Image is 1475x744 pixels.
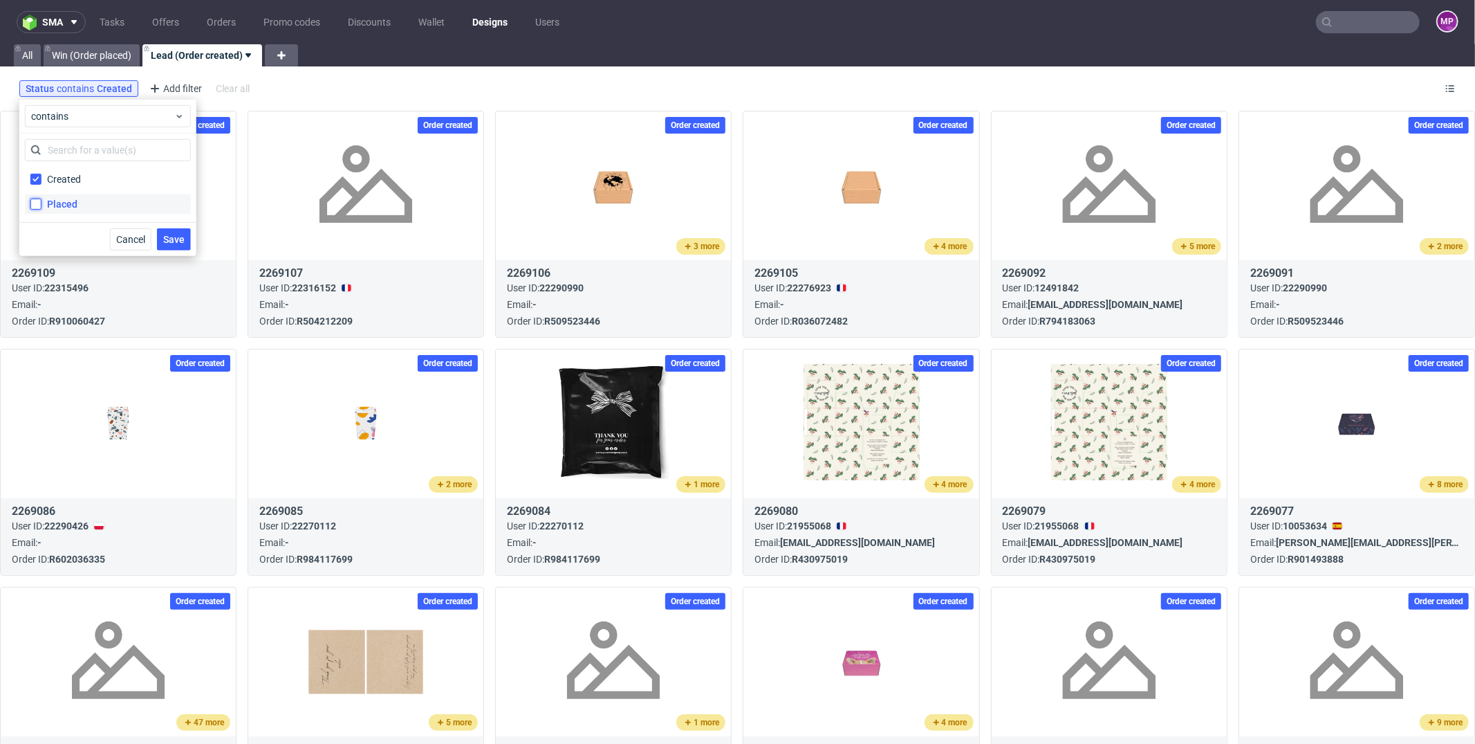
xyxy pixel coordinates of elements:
[97,83,132,94] div: Created
[676,238,725,255] button: 3 more
[12,281,44,295] div: User ID:
[507,281,539,295] div: User ID:
[555,153,671,219] img: version_two_editor_design
[1276,298,1463,311] div: -
[60,602,176,718] img: no_design.png
[919,358,968,369] span: Order created
[804,153,920,219] img: version_two_editor_design
[259,519,292,533] div: User ID:
[1051,126,1167,242] img: no_design.png
[429,714,478,731] button: 5 more
[539,520,584,532] span: 22270112
[1035,282,1079,293] span: 12491842
[259,506,303,517] a: 2269085
[1167,358,1216,369] span: Order created
[1003,266,1046,280] span: 2269092
[1028,537,1183,548] span: [EMAIL_ADDRESS][DOMAIN_NAME]
[44,44,140,66] a: Win (Order placed)
[804,629,920,695] img: version_two_editor_design
[176,120,225,131] span: Order created
[144,78,205,100] div: Add filter
[1438,12,1457,31] figcaption: MP
[1003,314,1040,328] div: Order ID:
[925,238,974,255] button: 4 more
[1250,519,1283,533] div: User ID:
[176,596,225,607] span: Order created
[1414,358,1463,369] span: Order created
[259,536,285,550] div: Email:
[507,536,532,550] div: Email:
[12,505,55,518] span: 2269086
[429,476,478,493] button: 2 more
[47,197,77,211] div: Placed
[37,536,225,550] div: -
[423,596,472,607] span: Order created
[259,298,285,311] div: Email:
[507,506,550,517] a: 2269084
[1250,281,1283,295] div: User ID:
[157,228,191,251] button: Save
[292,520,336,532] span: 22270112
[163,235,185,244] span: Save
[1250,266,1294,280] span: 2269091
[308,391,424,457] img: version_two_editor_design.png
[1299,602,1415,718] img: no_design.png
[91,11,133,33] a: Tasks
[12,314,49,328] div: Order ID:
[780,537,935,548] span: [EMAIL_ADDRESS][DOMAIN_NAME]
[1040,316,1096,327] a: R794183063
[12,266,55,280] span: 2269109
[49,316,105,327] a: R910060427
[1003,506,1046,517] a: 2269079
[925,714,974,731] button: 4 more
[116,235,145,244] span: Cancel
[539,282,584,293] span: 22290990
[919,596,968,607] span: Order created
[754,519,787,533] div: User ID:
[1172,238,1221,255] button: 5 more
[1051,364,1167,480] img: version_two_editor_design.png
[1003,519,1035,533] div: User ID:
[792,316,848,327] a: R036072482
[47,172,81,186] div: Created
[259,268,303,279] a: 2269107
[42,17,63,27] span: sma
[754,506,798,517] a: 2269080
[17,11,86,33] button: sma
[1250,506,1294,517] a: 2269077
[423,358,472,369] span: Order created
[754,314,792,328] div: Order ID:
[544,554,600,565] a: R984117699
[285,536,472,550] div: -
[507,519,539,533] div: User ID:
[308,629,424,694] img: version_two_editor_design.png
[792,554,848,565] a: R430975019
[544,316,600,327] a: R509523446
[754,552,792,566] div: Order ID:
[532,536,720,550] div: -
[507,505,550,518] span: 2269084
[1172,476,1221,493] button: 4 more
[1003,281,1035,295] div: User ID:
[259,314,297,328] div: Order ID:
[804,364,920,480] img: version_two_editor_design.png
[1040,554,1096,565] a: R430975019
[1288,554,1344,565] a: R901493888
[1003,552,1040,566] div: Order ID:
[754,266,798,280] span: 2269105
[1003,505,1046,518] span: 2269079
[754,281,787,295] div: User ID:
[754,268,798,279] a: 2269105
[292,282,336,293] span: 22316152
[410,11,453,33] a: Wallet
[1283,520,1327,532] span: 10053634
[1250,536,1276,550] div: Email:
[1414,596,1463,607] span: Order created
[1250,298,1276,311] div: Email:
[464,11,516,33] a: Designs
[198,11,244,33] a: Orders
[1250,505,1294,518] span: 2269077
[1035,520,1079,532] span: 21955068
[31,109,174,123] span: contains
[555,602,671,718] img: no_design.png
